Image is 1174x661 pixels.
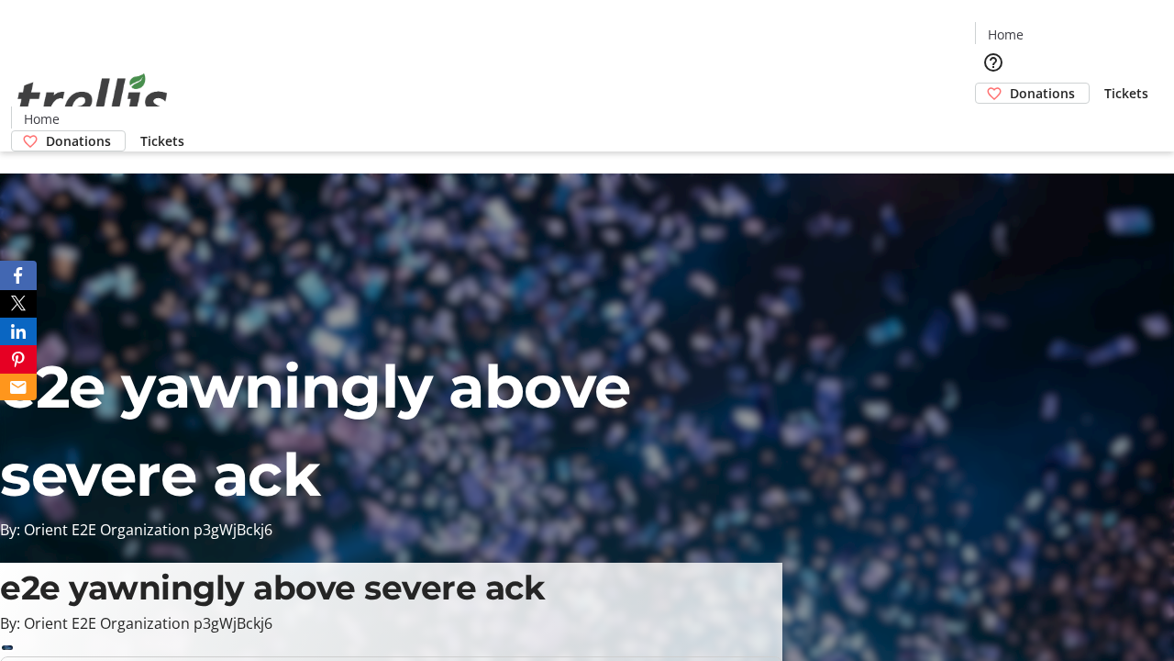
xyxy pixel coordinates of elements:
[126,131,199,151] a: Tickets
[988,25,1024,44] span: Home
[12,109,71,129] a: Home
[975,83,1090,104] a: Donations
[11,53,174,145] img: Orient E2E Organization p3gWjBckj6's Logo
[1104,84,1148,103] span: Tickets
[1010,84,1075,103] span: Donations
[140,131,184,151] span: Tickets
[1090,84,1163,103] a: Tickets
[24,109,60,129] span: Home
[976,25,1035,44] a: Home
[975,44,1012,81] button: Help
[46,131,111,151] span: Donations
[11,130,126,151] a: Donations
[975,104,1012,140] button: Cart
